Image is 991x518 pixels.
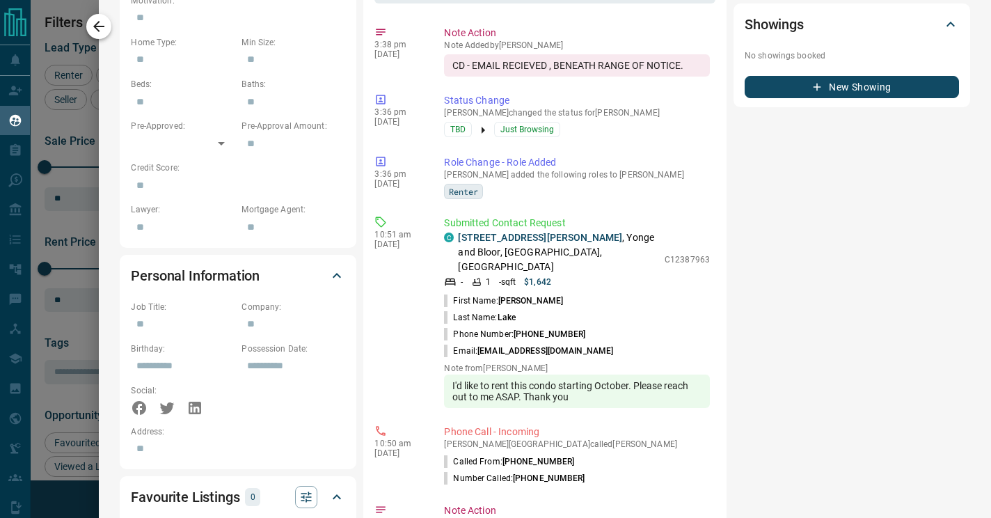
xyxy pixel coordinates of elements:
p: Social: [131,384,235,397]
p: Email: [444,345,613,357]
p: Role Change - Role Added [444,155,710,170]
p: Mortgage Agent: [241,203,345,216]
p: Submitted Contact Request [444,216,710,230]
p: 3:36 pm [374,169,423,179]
span: [PHONE_NUMBER] [502,457,575,466]
p: Number Called: [444,472,585,485]
p: First Name: [444,295,563,307]
p: Last Name: [444,311,516,324]
p: Note from [PERSON_NAME] [444,363,710,373]
p: Home Type: [131,36,235,49]
span: [PHONE_NUMBER] [514,329,586,339]
p: [PERSON_NAME] added the following roles to [PERSON_NAME] [444,170,710,180]
p: $1,642 [524,276,551,288]
p: Note Action [444,26,710,40]
p: Note Action [444,503,710,518]
span: [EMAIL_ADDRESS][DOMAIN_NAME] [477,346,613,356]
p: Address: [131,425,345,438]
p: Credit Score: [131,162,345,174]
p: 10:50 am [374,439,423,448]
p: Company: [241,301,345,313]
p: Beds: [131,78,235,91]
div: Favourite Listings0 [131,480,345,514]
p: Pre-Approved: [131,120,235,132]
p: Baths: [241,78,345,91]
span: Renter [449,185,478,198]
p: Status Change [444,93,710,108]
p: Called From: [444,455,574,468]
h2: Showings [745,13,804,36]
div: Personal Information [131,259,345,292]
h2: Favourite Listings [131,486,239,508]
span: TBD [450,123,466,136]
p: Job Title: [131,301,235,313]
div: I'd like to rent this condo starting October. Please reach out to me ASAP. Thank you [444,375,710,408]
p: Possession Date: [241,343,345,355]
p: - [461,276,463,288]
div: CD - EMAIL RECIEVED , BENEATH RANGE OF NOTICE. [444,54,710,77]
p: [DATE] [374,240,423,249]
p: Min Size: [241,36,345,49]
p: - sqft [499,276,516,288]
button: New Showing [745,76,959,98]
p: Phone Call - Incoming [444,425,710,439]
a: [STREET_ADDRESS][PERSON_NAME] [458,232,622,243]
p: 3:38 pm [374,40,423,49]
p: [DATE] [374,117,423,127]
div: Showings [745,8,959,41]
p: C12387963 [665,253,710,266]
p: [PERSON_NAME][GEOGRAPHIC_DATA] called [PERSON_NAME] [444,439,710,449]
p: Lawyer: [131,203,235,216]
p: [DATE] [374,179,423,189]
p: , Yonge and Bloor, [GEOGRAPHIC_DATA], [GEOGRAPHIC_DATA] [458,230,658,274]
p: No showings booked [745,49,959,62]
span: [PERSON_NAME] [498,296,563,306]
span: Lake [498,313,516,322]
p: 1 [486,276,491,288]
p: 3:36 pm [374,107,423,117]
span: [PHONE_NUMBER] [513,473,585,483]
div: condos.ca [444,233,454,242]
p: Note Added by [PERSON_NAME] [444,40,710,50]
p: [DATE] [374,448,423,458]
p: [PERSON_NAME] changed the status for [PERSON_NAME] [444,108,710,118]
p: [DATE] [374,49,423,59]
p: Pre-Approval Amount: [241,120,345,132]
p: Birthday: [131,343,235,355]
span: Just Browsing [500,123,554,136]
h2: Personal Information [131,265,260,287]
p: 0 [249,489,256,505]
p: 10:51 am [374,230,423,240]
p: Phone Number: [444,328,585,340]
